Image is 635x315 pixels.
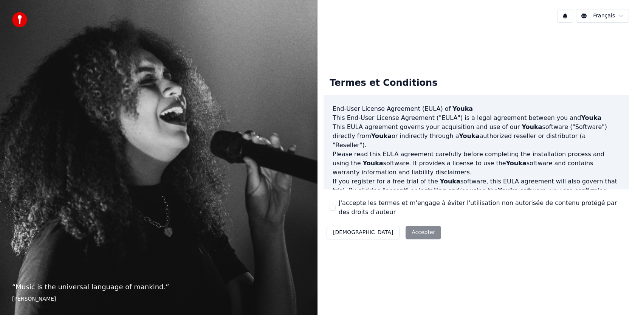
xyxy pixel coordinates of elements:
[506,160,527,167] span: Youka
[324,71,443,95] div: Termes et Conditions
[12,12,27,27] img: youka
[333,113,620,123] p: This End-User License Agreement ("EULA") is a legal agreement between you and
[333,177,620,213] p: If you register for a free trial of the software, this EULA agreement will also govern that trial...
[459,132,479,140] span: Youka
[371,132,392,140] span: Youka
[522,123,542,130] span: Youka
[12,282,305,292] p: “ Music is the universal language of mankind. ”
[440,178,460,185] span: Youka
[333,150,620,177] p: Please read this EULA agreement carefully before completing the installation process and using th...
[452,105,473,112] span: Youka
[339,199,623,217] label: J'accepte les termes et m'engage à éviter l'utilisation non autorisée de contenu protégé par des ...
[327,226,400,239] button: [DEMOGRAPHIC_DATA]
[498,187,518,194] span: Youka
[12,295,305,303] footer: [PERSON_NAME]
[333,104,620,113] h3: End-User License Agreement (EULA) of
[581,114,601,121] span: Youka
[363,160,383,167] span: Youka
[333,123,620,150] p: This EULA agreement governs your acquisition and use of our software ("Software") directly from o...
